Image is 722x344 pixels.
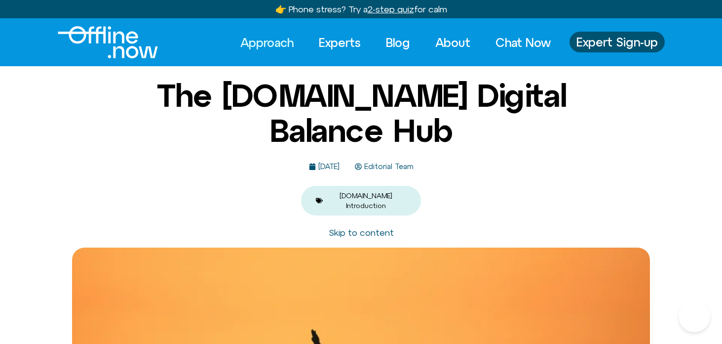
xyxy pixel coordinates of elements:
time: [DATE] [318,162,340,171]
a: Skip to content [329,227,394,238]
img: offline.now [58,26,158,58]
a: Approach [231,32,303,53]
u: 2-step quiz [368,4,414,14]
div: Logo [58,26,141,58]
span: Editorial Team [362,163,414,171]
a: Experts [310,32,370,53]
a: Expert Sign-up [570,32,665,52]
a: [DOMAIN_NAME] Introduction [340,192,392,210]
a: Blog [377,32,419,53]
a: 👉 Phone stress? Try a2-step quizfor calm [275,4,447,14]
a: [DATE] [309,163,340,171]
a: Editorial Team [355,163,414,171]
h1: The [DOMAIN_NAME] Digital Balance Hub [122,78,601,148]
nav: Menu [231,32,560,53]
a: About [426,32,479,53]
span: Expert Sign-up [576,36,658,48]
a: Chat Now [487,32,560,53]
iframe: Botpress [679,301,710,332]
